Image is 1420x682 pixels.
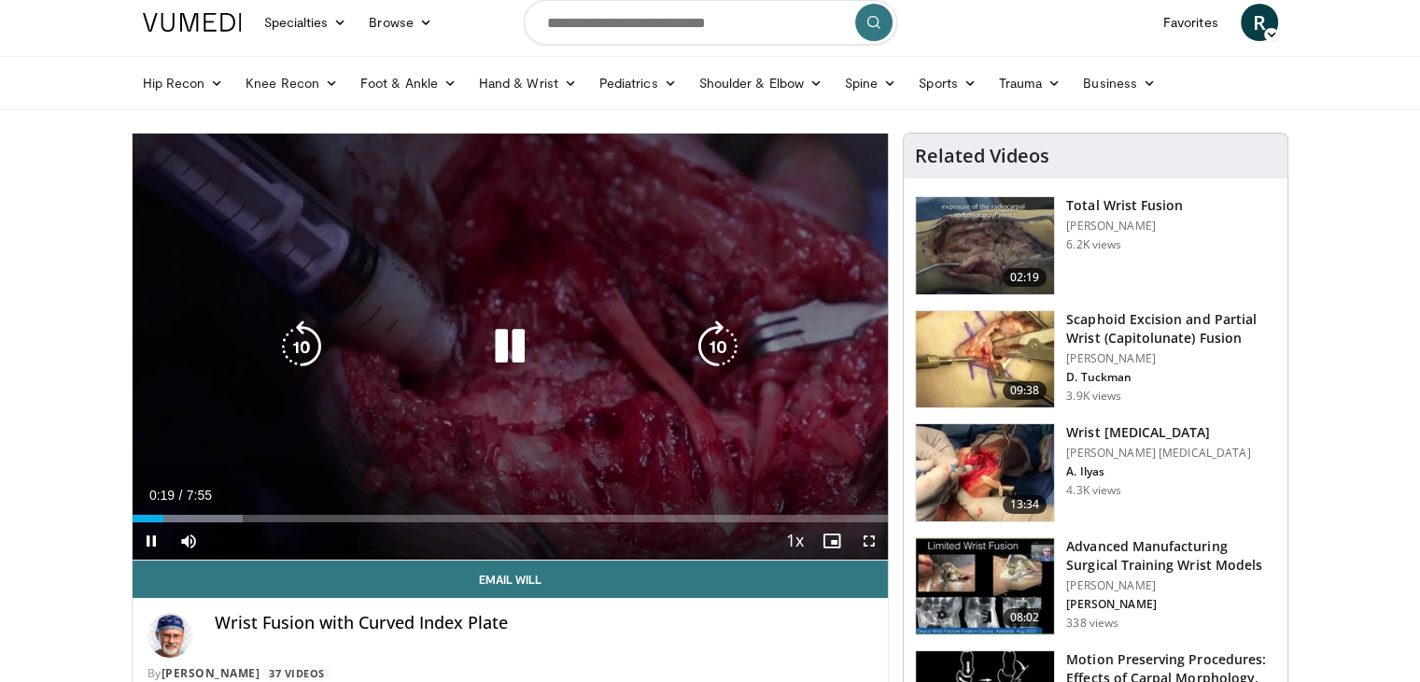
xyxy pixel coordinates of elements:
a: Favorites [1152,4,1230,41]
span: 08:02 [1003,608,1047,627]
img: VuMedi Logo [143,13,242,32]
span: 7:55 [187,488,212,503]
img: 13a7b613-760b-4c9d-a1e0-c18642025d79.150x105_q85_crop-smart_upscale.jpg [916,538,1054,635]
img: 096c245f-4a7a-4537-8249-5b74cf8f0cdb.150x105_q85_crop-smart_upscale.jpg [916,424,1054,521]
a: Spine [834,64,907,102]
p: [PERSON_NAME] [1066,597,1276,612]
a: Hip Recon [132,64,235,102]
a: 08:02 Advanced Manufacturing Surgical Training Wrist Models [PERSON_NAME] [PERSON_NAME] 338 views [915,537,1276,636]
a: Specialties [253,4,359,41]
a: Knee Recon [234,64,349,102]
p: D. Tuckman [1066,370,1276,385]
span: 09:38 [1003,381,1047,400]
h4: Related Videos [915,145,1049,167]
p: [PERSON_NAME] [1066,351,1276,366]
div: Progress Bar [133,515,889,522]
button: Mute [170,522,207,560]
p: [PERSON_NAME] [1066,219,1183,234]
video-js: Video Player [133,134,889,561]
h3: Total Wrist Fusion [1066,196,1183,215]
span: 0:19 [149,488,175,503]
a: 09:38 Scaphoid Excision and Partial Wrist (Capitolunate) Fusion [PERSON_NAME] D. Tuckman 3.9K views [915,310,1276,409]
p: 3.9K views [1066,389,1121,404]
img: Picture_15_2_2.png.150x105_q85_crop-smart_upscale.jpg [916,197,1054,294]
a: Trauma [988,64,1073,102]
a: Foot & Ankle [349,64,468,102]
h3: Advanced Manufacturing Surgical Training Wrist Models [1066,537,1276,575]
span: 13:34 [1003,495,1047,514]
button: Playback Rate [776,522,813,560]
p: [PERSON_NAME] [1066,578,1276,593]
a: Hand & Wrist [468,64,588,102]
img: 60510a9a-9269-43a8-bee2-a27b97ff1cf7.150x105_q85_crop-smart_upscale.jpg [916,311,1054,408]
a: Browse [358,4,443,41]
a: Email Will [133,561,889,598]
a: 13:34 Wrist [MEDICAL_DATA] [PERSON_NAME] [MEDICAL_DATA] A. Ilyas 4.3K views [915,423,1276,522]
img: Avatar [148,613,192,658]
p: 4.3K views [1066,483,1121,498]
button: Fullscreen [851,522,888,560]
div: By [148,665,874,682]
h3: Wrist [MEDICAL_DATA] [1066,423,1250,442]
h4: Wrist Fusion with Curved Index Plate [215,613,874,633]
a: R [1241,4,1278,41]
a: Shoulder & Elbow [688,64,834,102]
span: / [179,488,183,503]
a: 02:19 Total Wrist Fusion [PERSON_NAME] 6.2K views [915,196,1276,295]
button: Enable picture-in-picture mode [813,522,851,560]
a: Pediatrics [588,64,688,102]
span: 02:19 [1003,268,1047,287]
button: Pause [133,522,170,560]
p: 338 views [1066,616,1118,631]
a: [PERSON_NAME] [162,665,260,681]
h3: Scaphoid Excision and Partial Wrist (Capitolunate) Fusion [1066,310,1276,348]
p: A. Ilyas [1066,464,1250,479]
a: 37 Videos [263,665,331,681]
a: Sports [907,64,988,102]
p: [PERSON_NAME] [MEDICAL_DATA] [1066,446,1250,461]
p: 6.2K views [1066,237,1121,252]
a: Business [1072,64,1167,102]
